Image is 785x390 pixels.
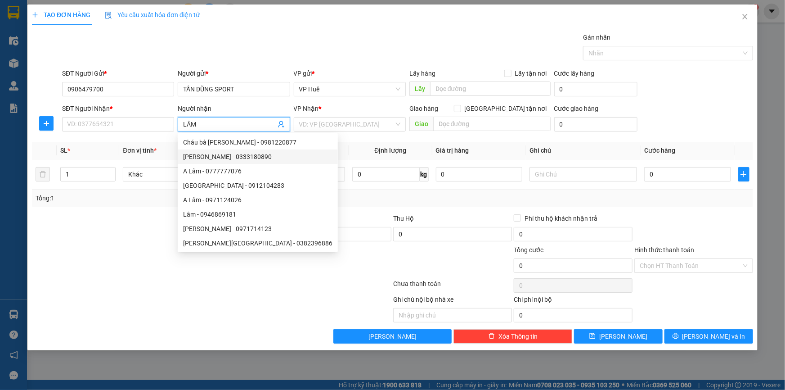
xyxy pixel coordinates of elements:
[453,329,572,344] button: deleteXóa Thông tin
[589,333,596,340] span: save
[183,195,332,205] div: A Lâm - 0971124026
[105,12,112,19] img: icon
[732,5,758,30] button: Close
[32,12,38,18] span: plus
[741,13,749,20] span: close
[393,295,512,308] div: Ghi chú nội bộ nhà xe
[123,147,157,154] span: Đơn vị tính
[183,209,332,219] div: Lâm - 0946869181
[393,279,513,295] div: Chưa thanh toán
[178,150,338,164] div: HOÀNG LÂM - 0333180890
[420,167,429,181] span: kg
[183,152,332,162] div: [PERSON_NAME] - 0333180890
[673,333,679,340] span: printer
[554,117,637,132] input: Cước giao hàng
[634,246,694,254] label: Hình thức thanh toán
[644,147,675,154] span: Cước hàng
[393,215,414,222] span: Thu Hộ
[514,295,632,308] div: Chi phí nội bộ
[62,104,174,113] div: SĐT Người Nhận
[36,167,50,181] button: delete
[105,11,200,18] span: Yêu cầu xuất hóa đơn điện tử
[511,68,551,78] span: Lấy tận nơi
[739,171,749,178] span: plus
[294,68,406,78] div: VP gửi
[183,137,332,147] div: Cháu bà [PERSON_NAME] - 0981220877
[554,70,595,77] label: Cước lấy hàng
[178,164,338,178] div: A Lâm - 0777777076
[40,120,53,127] span: plus
[521,213,601,223] span: Phí thu hộ khách nhận trả
[178,193,338,207] div: A Lâm - 0971124026
[409,117,433,131] span: Giao
[436,147,469,154] span: Giá trị hàng
[36,193,303,203] div: Tổng: 1
[599,331,647,341] span: [PERSON_NAME]
[39,116,54,131] button: plus
[554,105,599,112] label: Cước giao hàng
[664,329,753,344] button: printer[PERSON_NAME] và In
[436,167,523,181] input: 0
[294,105,319,112] span: VP Nhận
[409,82,430,96] span: Lấy
[554,82,637,96] input: Cước lấy hàng
[178,178,338,193] div: Bà Lâm - 0912104283
[574,329,663,344] button: save[PERSON_NAME]
[529,167,637,181] input: Ghi Chú
[489,333,495,340] span: delete
[183,224,332,234] div: [PERSON_NAME] - 0971714123
[333,329,452,344] button: [PERSON_NAME]
[514,246,543,254] span: Tổng cước
[498,331,538,341] span: Xóa Thông tin
[178,236,338,250] div: Mai Anh Gia Lâm - 0382396886
[682,331,745,341] span: [PERSON_NAME] và In
[60,147,67,154] span: SL
[583,34,610,41] label: Gán nhãn
[461,104,551,113] span: [GEOGRAPHIC_DATA] tận nơi
[183,181,332,190] div: [GEOGRAPHIC_DATA] - 0912104283
[526,142,641,159] th: Ghi chú
[178,104,290,113] div: Người nhận
[299,82,400,96] span: VP Huế
[32,11,90,18] span: TẠO ĐƠN HÀNG
[409,105,438,112] span: Giao hàng
[128,168,225,181] span: Khác
[183,166,332,176] div: A Lâm - 0777777076
[433,117,551,131] input: Dọc đường
[368,331,417,341] span: [PERSON_NAME]
[409,70,435,77] span: Lấy hàng
[178,135,338,150] div: Cháu bà Lâm - 0981220877
[430,82,551,96] input: Dọc đường
[374,147,406,154] span: Định lượng
[178,222,338,236] div: NGÔ HUYỀN GIA LÂM - 0971714123
[178,68,290,78] div: Người gửi
[278,121,285,128] span: user-add
[62,68,174,78] div: SĐT Người Gửi
[393,308,512,322] input: Nhập ghi chú
[738,167,749,181] button: plus
[178,207,338,222] div: Lâm - 0946869181
[183,238,332,248] div: [PERSON_NAME][GEOGRAPHIC_DATA] - 0382396886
